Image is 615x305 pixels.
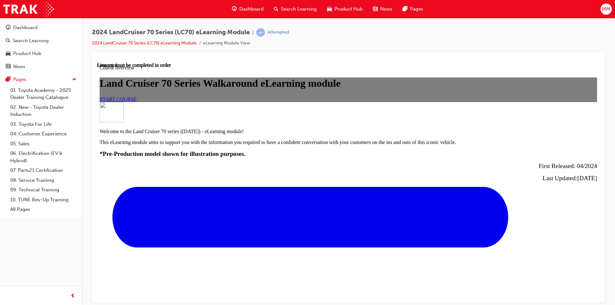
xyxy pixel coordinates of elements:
a: search-iconSearch Learning [269,3,322,16]
a: 06. Electrification (EV & Hybrid) [8,148,79,165]
div: Search Learning [13,37,49,44]
span: Search Learning [281,5,317,13]
span: News [380,5,392,13]
span: search-icon [274,5,278,13]
a: 08. Service Training [8,175,79,185]
a: Product Hub [3,48,79,60]
span: Product Hub [334,5,363,13]
a: news-iconNews [368,3,398,16]
button: DashboardSearch LearningProduct HubNews [3,20,79,74]
span: Pages [410,5,423,13]
a: guage-iconDashboard [227,3,269,16]
div: News [13,63,25,70]
a: 07. Parts21 Certification [8,165,79,175]
div: Pages [13,76,26,83]
div: Attempted [267,29,289,36]
a: 2024 LandCruiser 70 Series (LC70) eLearning Module [92,40,197,46]
div: Dashboard [13,24,37,31]
span: pages-icon [403,5,407,13]
span: up-icon [72,76,77,84]
a: 04. Customer Experience [8,129,79,139]
a: News [3,61,79,73]
a: Search Learning [3,35,79,47]
a: START COURSE [3,34,39,39]
span: guage-icon [232,5,237,13]
button: Pages [3,74,79,85]
a: pages-iconPages [398,3,428,16]
li: eLearning Module View [203,40,250,47]
span: First Released: 04/2024 [442,100,500,107]
span: news-icon [6,64,11,70]
a: 09. Technical Training [8,185,79,195]
span: car-icon [327,5,332,13]
span: car-icon [6,51,11,57]
span: news-icon [373,5,378,13]
span: search-icon [6,38,10,44]
img: Trak [3,2,54,16]
strong: *Pre-Production model shown for illustration purposes. [3,88,148,95]
a: 03. Toyota For Life [8,119,79,129]
span: Last Updated:[DATE] [446,112,500,119]
span: 2024 LandCruiser 70 Series (LC70) eLearning Module [92,29,250,36]
span: guage-icon [6,25,11,31]
span: Dashboard [239,5,264,13]
span: MM [602,5,610,13]
a: Dashboard [3,22,79,34]
a: 05. Sales [8,139,79,149]
button: MM [601,4,612,15]
a: 02. New - Toyota Dealer Induction [8,102,79,119]
span: learningRecordVerb_ATTEMPT-icon [256,28,265,37]
span: | [252,29,254,36]
a: car-iconProduct Hub [322,3,368,16]
a: 10. TUNE Rev-Up Training [8,195,79,205]
a: 01. Toyota Academy - 2025 Dealer Training Catalogue [8,85,79,102]
span: prev-icon [70,292,75,300]
p: Welcome to the Land Cruiser 70 series ([DATE]) - eLearning module! [3,66,500,72]
span: pages-icon [6,77,11,83]
a: All Pages [8,205,79,214]
h1: Land Cruiser 70 Series Walkaround eLearning module [3,15,500,27]
p: This eLearning module aims to support you with the information you required to have a confident c... [3,77,500,83]
div: Product Hub [13,50,41,57]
